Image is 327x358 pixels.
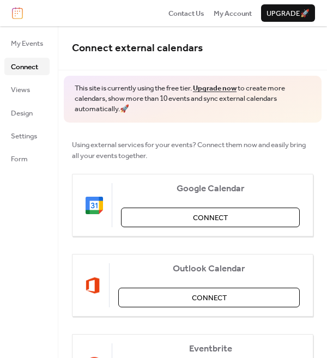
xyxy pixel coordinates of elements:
[86,277,100,294] img: outlook
[11,154,28,165] span: Form
[193,81,237,95] a: Upgrade now
[118,264,300,275] span: Outlook Calendar
[192,293,227,304] span: Connect
[121,184,300,195] span: Google Calendar
[4,150,50,167] a: Form
[118,288,300,307] button: Connect
[4,34,50,52] a: My Events
[121,344,300,355] span: Eventbrite
[261,4,315,22] button: Upgrade🚀
[11,131,37,142] span: Settings
[214,8,252,19] a: My Account
[4,58,50,75] a: Connect
[75,83,311,114] span: This site is currently using the free tier. to create more calendars, show more than 10 events an...
[12,7,23,19] img: logo
[4,127,50,144] a: Settings
[11,38,43,49] span: My Events
[11,84,30,95] span: Views
[72,139,313,162] span: Using external services for your events? Connect them now and easily bring all your events together.
[72,38,203,58] span: Connect external calendars
[4,104,50,122] a: Design
[86,197,103,214] img: google
[4,81,50,98] a: Views
[267,8,310,19] span: Upgrade 🚀
[193,213,228,223] span: Connect
[168,8,204,19] a: Contact Us
[11,62,38,72] span: Connect
[11,108,33,119] span: Design
[121,208,300,227] button: Connect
